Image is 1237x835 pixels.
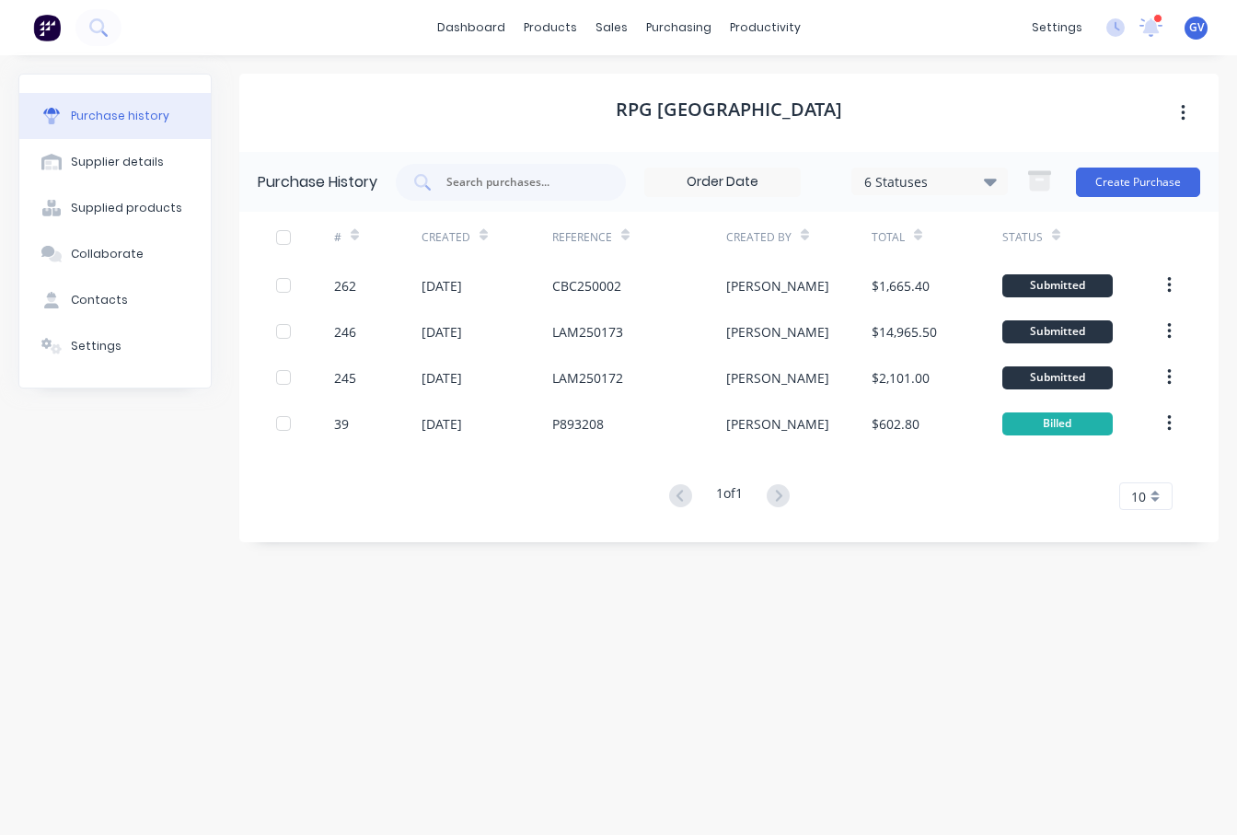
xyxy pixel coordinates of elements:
[19,231,211,277] button: Collaborate
[19,277,211,323] button: Contacts
[71,154,164,170] div: Supplier details
[71,292,128,308] div: Contacts
[726,229,792,246] div: Created By
[726,414,829,434] div: [PERSON_NAME]
[71,108,169,124] div: Purchase history
[552,414,604,434] div: P893208
[422,368,462,388] div: [DATE]
[1131,487,1146,506] span: 10
[258,171,377,193] div: Purchase History
[71,246,144,262] div: Collaborate
[19,139,211,185] button: Supplier details
[1002,320,1113,343] div: Submitted
[864,171,996,191] div: 6 Statuses
[71,338,121,354] div: Settings
[726,276,829,296] div: [PERSON_NAME]
[19,93,211,139] button: Purchase history
[872,276,930,296] div: $1,665.40
[552,322,623,342] div: LAM250173
[422,414,462,434] div: [DATE]
[721,14,810,41] div: productivity
[552,229,612,246] div: Reference
[1002,412,1113,435] div: Billed
[71,200,182,216] div: Supplied products
[616,99,842,121] h1: RPG [GEOGRAPHIC_DATA]
[445,173,597,191] input: Search purchases...
[586,14,637,41] div: sales
[552,368,623,388] div: LAM250172
[1023,14,1092,41] div: settings
[334,229,341,246] div: #
[422,322,462,342] div: [DATE]
[637,14,721,41] div: purchasing
[1002,274,1113,297] div: Submitted
[645,168,800,196] input: Order Date
[726,368,829,388] div: [PERSON_NAME]
[422,276,462,296] div: [DATE]
[872,322,937,342] div: $14,965.50
[33,14,61,41] img: Factory
[19,185,211,231] button: Supplied products
[872,368,930,388] div: $2,101.00
[422,229,470,246] div: Created
[1002,366,1113,389] div: Submitted
[334,368,356,388] div: 245
[872,229,905,246] div: Total
[552,276,621,296] div: CBC250002
[514,14,586,41] div: products
[19,323,211,369] button: Settings
[334,414,349,434] div: 39
[334,322,356,342] div: 246
[1189,19,1204,36] span: GV
[334,276,356,296] div: 262
[872,414,919,434] div: $602.80
[428,14,514,41] a: dashboard
[716,483,743,510] div: 1 of 1
[1002,229,1043,246] div: Status
[726,322,829,342] div: [PERSON_NAME]
[1076,168,1200,197] button: Create Purchase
